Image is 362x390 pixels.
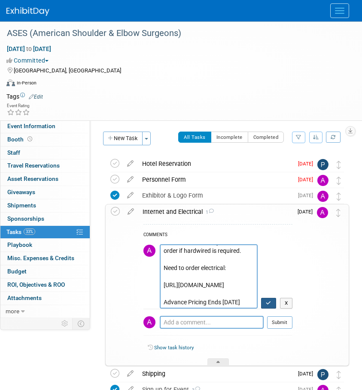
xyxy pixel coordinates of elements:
div: In-Person [16,80,37,86]
span: to [25,45,33,52]
a: ROI, Objectives & ROO [0,279,90,291]
span: [DATE] [298,177,317,183]
img: Allison Walsh [317,175,329,186]
td: Personalize Event Tab Strip [58,318,73,329]
span: Staff [7,149,20,156]
img: Philip D'Adderio [317,159,329,170]
img: Phil S [317,369,329,380]
a: Attachments [0,292,90,305]
div: ASES (American Shoulder & Elbow Surgeons) [4,26,345,41]
a: Edit [29,94,43,100]
span: Booth not reserved yet [26,136,34,142]
i: Move task [336,209,341,217]
a: edit [123,208,138,216]
a: Refresh [326,132,341,143]
a: edit [123,370,138,378]
a: Sponsorships [0,213,90,225]
span: [DATE] [298,371,317,377]
div: Event Format [6,78,351,91]
div: Personnel Form [138,172,293,187]
div: Internet and Electrical [138,204,292,219]
button: All Tasks [178,132,211,143]
td: Tags [6,92,43,101]
span: Budget [7,268,27,275]
a: more [0,305,90,318]
a: edit [123,176,138,183]
a: Budget [0,265,90,278]
div: Shipping [138,366,293,381]
span: Booth [7,136,34,143]
a: Show task history [154,345,194,351]
a: Giveaways [0,186,90,199]
span: [DATE] [298,161,317,167]
div: Hotel Reservation [138,156,293,171]
img: Format-Inperson.png [6,79,15,86]
a: Misc. Expenses & Credits [0,252,90,265]
i: Move task [337,192,341,201]
td: Toggle Event Tabs [73,318,90,329]
a: Booth [0,133,90,146]
a: Playbook [0,239,90,252]
img: Allison Walsh [143,316,155,328]
img: ExhibitDay [6,7,49,16]
img: Allison Walsh [317,191,329,202]
div: COMMENTS [143,231,292,240]
span: Tasks [6,228,35,235]
a: Staff [0,147,90,159]
span: Giveaways [7,189,35,195]
textarea: WiFi is included - only need to order if hardwired is required. Need to order electrical: [URL][D... [160,244,258,309]
span: Shipments [7,202,36,209]
a: Tasks33% [0,226,90,239]
span: 33% [24,228,35,235]
span: more [6,308,19,315]
i: Move task [337,161,341,169]
span: Sponsorships [7,215,44,222]
button: New Task [103,132,143,145]
a: edit [123,192,138,199]
a: Event Information [0,120,90,133]
span: Misc. Expenses & Credits [7,255,74,261]
span: [DATE] [298,209,317,215]
a: Travel Reservations [0,159,90,172]
span: [DATE] [298,192,317,198]
i: Move task [337,371,341,379]
span: Attachments [7,294,42,301]
button: Incomplete [211,132,248,143]
span: [GEOGRAPHIC_DATA], [GEOGRAPHIC_DATA] [14,67,121,74]
button: Committed [6,56,52,65]
button: Menu [330,3,349,18]
img: Allison Walsh [143,245,155,257]
div: Event Rating [7,104,30,108]
span: Playbook [7,241,32,248]
button: X [280,298,293,309]
span: 1 [203,210,214,215]
span: Event Information [7,123,55,129]
div: Exhibitor & Logo Form [138,188,293,203]
button: Submit [267,316,292,329]
button: Completed [248,132,284,143]
span: [DATE] [DATE] [6,45,52,53]
a: Shipments [0,199,90,212]
img: Allison Walsh [317,207,328,218]
a: edit [123,160,138,168]
span: Asset Reservations [7,175,58,182]
span: Travel Reservations [7,162,60,169]
span: ROI, Objectives & ROO [7,281,65,288]
i: Move task [337,177,341,185]
a: Asset Reservations [0,173,90,186]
